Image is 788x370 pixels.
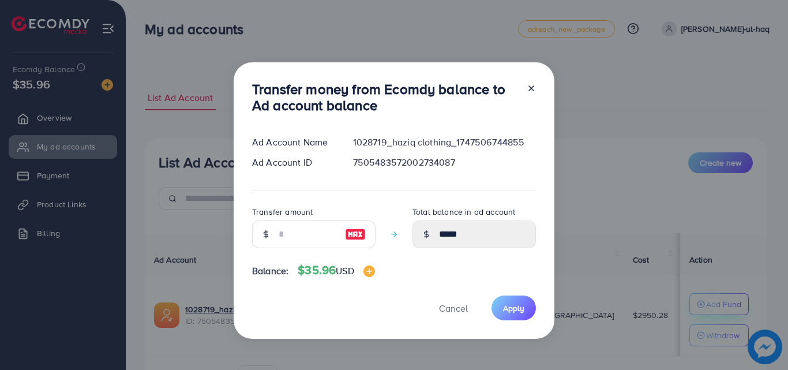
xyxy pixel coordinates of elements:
div: Ad Account Name [243,136,344,149]
span: Balance: [252,264,288,278]
button: Apply [491,296,536,320]
div: 1028719_haziq clothing_1747506744855 [344,136,545,149]
h4: $35.96 [298,263,374,278]
span: Cancel [439,302,468,315]
button: Cancel [425,296,482,320]
span: USD [336,264,354,277]
img: image [363,266,375,277]
h3: Transfer money from Ecomdy balance to Ad account balance [252,81,517,114]
div: Ad Account ID [243,156,344,169]
span: Apply [503,302,524,314]
img: image [345,227,366,241]
label: Transfer amount [252,206,313,218]
label: Total balance in ad account [412,206,515,218]
div: 7505483572002734087 [344,156,545,169]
